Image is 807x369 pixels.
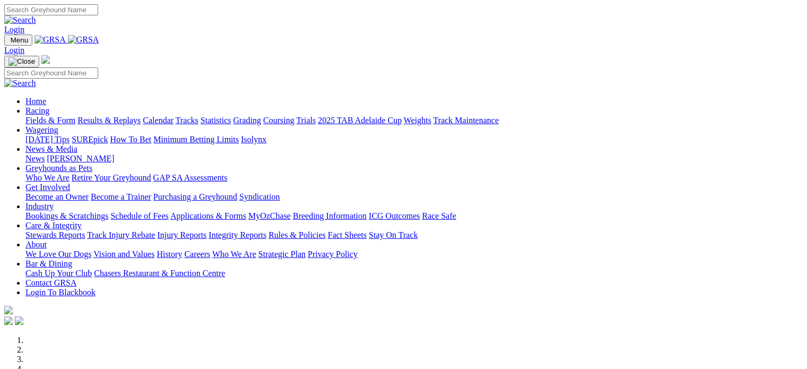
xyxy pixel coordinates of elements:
a: Trials [296,116,316,125]
a: About [25,240,47,249]
a: ICG Outcomes [369,211,420,220]
a: Minimum Betting Limits [153,135,239,144]
a: Home [25,97,46,106]
a: Fields & Form [25,116,75,125]
a: MyOzChase [248,211,291,220]
a: Fact Sheets [328,230,367,239]
input: Search [4,67,98,79]
a: Vision and Values [93,250,154,259]
a: Login [4,25,24,34]
a: Race Safe [422,211,456,220]
div: Greyhounds as Pets [25,173,803,183]
a: Schedule of Fees [110,211,168,220]
a: Careers [184,250,210,259]
a: Become a Trainer [91,192,151,201]
a: Who We Are [25,173,70,182]
div: Wagering [25,135,803,144]
div: Racing [25,116,803,125]
a: Isolynx [241,135,266,144]
a: [DATE] Tips [25,135,70,144]
div: Industry [25,211,803,221]
a: Who We Are [212,250,256,259]
a: GAP SA Assessments [153,173,228,182]
a: Weights [404,116,431,125]
img: logo-grsa-white.png [4,306,13,314]
a: Integrity Reports [209,230,266,239]
a: We Love Our Dogs [25,250,91,259]
a: News [25,154,45,163]
button: Toggle navigation [4,35,32,46]
a: Greyhounds as Pets [25,164,92,173]
a: Login [4,46,24,55]
a: History [157,250,182,259]
a: [PERSON_NAME] [47,154,114,163]
a: Retire Your Greyhound [72,173,151,182]
img: GRSA [34,35,66,45]
a: 2025 TAB Adelaide Cup [318,116,402,125]
img: Close [8,57,35,66]
div: News & Media [25,154,803,164]
a: Industry [25,202,54,211]
a: Rules & Policies [268,230,326,239]
a: Become an Owner [25,192,89,201]
a: Bookings & Scratchings [25,211,108,220]
img: Search [4,79,36,88]
a: Track Injury Rebate [87,230,155,239]
img: GRSA [68,35,99,45]
div: Bar & Dining [25,269,803,278]
a: Wagering [25,125,58,134]
img: logo-grsa-white.png [41,55,50,64]
a: Cash Up Your Club [25,269,92,278]
a: Stay On Track [369,230,418,239]
a: Purchasing a Greyhound [153,192,237,201]
a: How To Bet [110,135,152,144]
a: News & Media [25,144,77,153]
a: Coursing [263,116,294,125]
a: Results & Replays [77,116,141,125]
a: Applications & Forms [170,211,246,220]
a: Chasers Restaurant & Function Centre [94,269,225,278]
img: facebook.svg [4,316,13,325]
a: Contact GRSA [25,278,76,287]
a: Strategic Plan [258,250,306,259]
a: Syndication [239,192,280,201]
img: Search [4,15,36,25]
a: Privacy Policy [308,250,358,259]
a: Breeding Information [293,211,367,220]
input: Search [4,4,98,15]
img: twitter.svg [15,316,23,325]
a: Grading [233,116,261,125]
a: Tracks [176,116,198,125]
button: Toggle navigation [4,56,39,67]
a: Racing [25,106,49,115]
span: Menu [11,36,28,44]
a: Calendar [143,116,173,125]
div: About [25,250,803,259]
a: Stewards Reports [25,230,85,239]
a: Track Maintenance [433,116,499,125]
a: SUREpick [72,135,108,144]
a: Injury Reports [157,230,206,239]
div: Care & Integrity [25,230,803,240]
a: Login To Blackbook [25,288,96,297]
a: Statistics [201,116,231,125]
div: Get Involved [25,192,803,202]
a: Care & Integrity [25,221,82,230]
a: Get Involved [25,183,70,192]
a: Bar & Dining [25,259,72,268]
